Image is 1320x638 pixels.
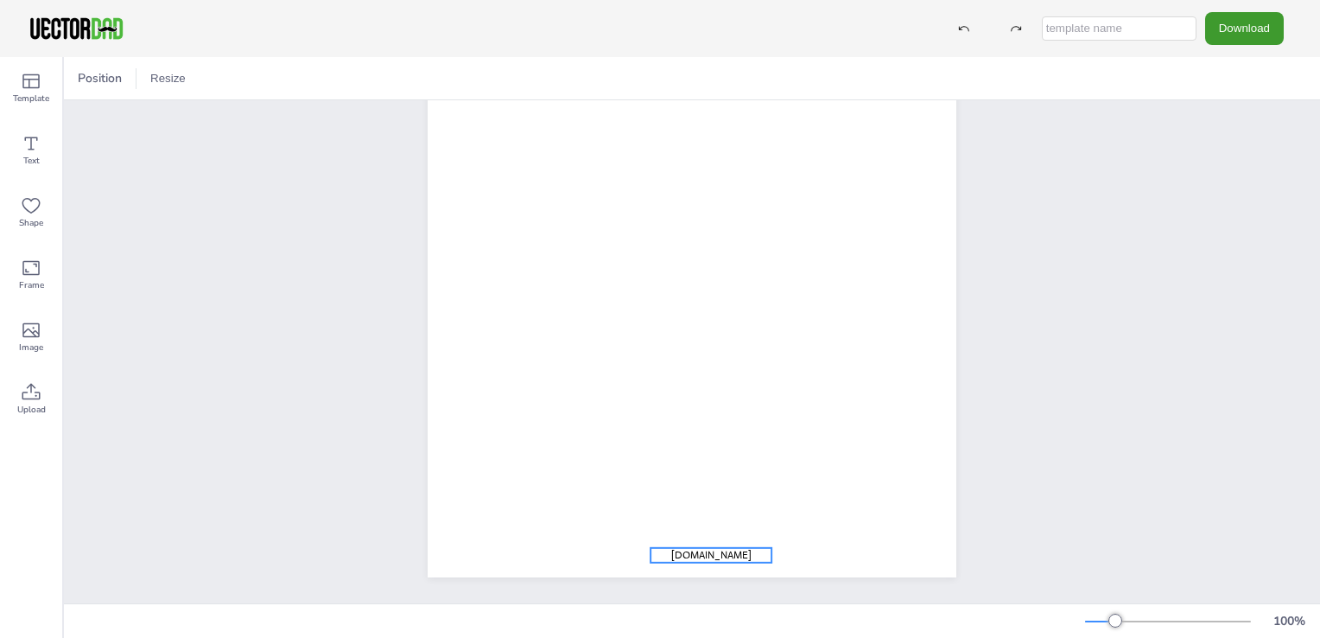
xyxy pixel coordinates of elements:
[1042,16,1196,41] input: template name
[19,216,43,230] span: Shape
[671,548,752,562] span: [DOMAIN_NAME]
[28,16,125,41] img: VectorDad-1.png
[19,341,43,354] span: Image
[1268,613,1310,629] div: 100 %
[143,65,193,93] button: Resize
[17,403,46,417] span: Upload
[1205,12,1284,44] button: Download
[19,278,44,292] span: Frame
[13,92,49,105] span: Template
[74,70,125,86] span: Position
[23,154,40,168] span: Text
